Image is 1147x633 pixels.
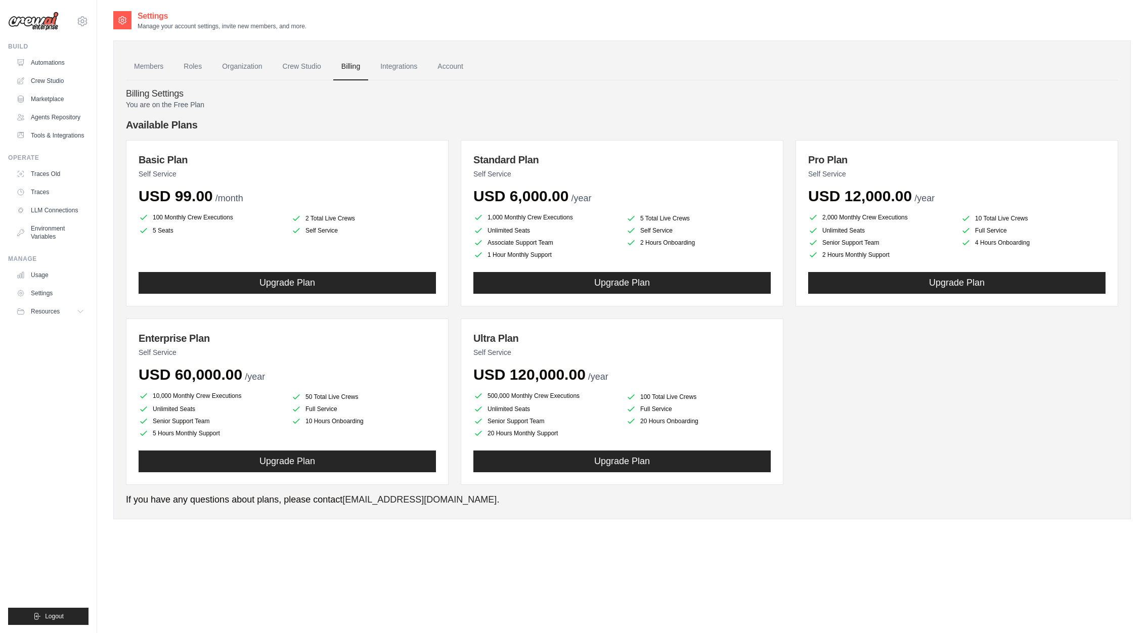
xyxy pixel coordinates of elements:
a: Marketplace [12,91,89,107]
li: 1 Hour Monthly Support [473,250,618,260]
a: Roles [175,53,210,80]
a: Traces [12,184,89,200]
a: Tools & Integrations [12,127,89,144]
p: Manage your account settings, invite new members, and more. [138,22,306,30]
p: Self Service [473,169,771,179]
li: 4 Hours Onboarding [961,238,1106,248]
span: /year [571,193,591,203]
a: LLM Connections [12,202,89,218]
a: Settings [12,285,89,301]
li: 50 Total Live Crews [291,392,436,402]
a: Traces Old [12,166,89,182]
a: Integrations [372,53,425,80]
button: Upgrade Plan [139,272,436,294]
button: Upgrade Plan [808,272,1106,294]
span: USD 60,000.00 [139,366,242,383]
div: Manage [8,255,89,263]
li: Unlimited Seats [139,404,283,414]
a: Billing [333,53,368,80]
p: You are on the Free Plan [126,100,1118,110]
li: Full Service [626,404,771,414]
a: Crew Studio [275,53,329,80]
li: 2,000 Monthly Crew Executions [808,211,953,223]
li: 100 Monthly Crew Executions [139,211,283,223]
li: Senior Support Team [473,416,618,426]
button: Upgrade Plan [473,272,771,294]
a: Usage [12,267,89,283]
button: Upgrade Plan [139,450,436,472]
li: Full Service [291,404,436,414]
span: USD 12,000.00 [808,188,912,204]
p: Self Service [139,169,436,179]
li: 10 Total Live Crews [961,213,1106,223]
span: /month [215,193,243,203]
a: Automations [12,55,89,71]
li: Unlimited Seats [808,225,953,236]
li: Unlimited Seats [473,225,618,236]
a: Members [126,53,171,80]
h3: Pro Plan [808,153,1106,167]
button: Logout [8,608,89,625]
span: USD 120,000.00 [473,366,586,383]
p: Self Service [139,347,436,357]
li: 5 Total Live Crews [626,213,771,223]
h4: Billing Settings [126,88,1118,100]
button: Upgrade Plan [473,450,771,472]
h3: Ultra Plan [473,331,771,345]
p: Self Service [808,169,1106,179]
li: 100 Total Live Crews [626,392,771,402]
li: 20 Hours Onboarding [626,416,771,426]
li: Senior Support Team [139,416,283,426]
h4: Available Plans [126,118,1118,132]
img: Logo [8,12,59,31]
a: Crew Studio [12,73,89,89]
span: /year [588,372,608,382]
li: 5 Hours Monthly Support [139,428,283,438]
button: Resources [12,303,89,320]
li: 1,000 Monthly Crew Executions [473,211,618,223]
a: Organization [214,53,270,80]
span: USD 6,000.00 [473,188,568,204]
li: 10,000 Monthly Crew Executions [139,390,283,402]
a: Account [429,53,471,80]
div: Operate [8,154,89,162]
p: If you have any questions about plans, please contact . [126,493,1118,507]
span: /year [914,193,935,203]
a: [EMAIL_ADDRESS][DOMAIN_NAME] [342,494,497,505]
li: 2 Total Live Crews [291,213,436,223]
li: 2 Hours Monthly Support [808,250,953,260]
a: Agents Repository [12,109,89,125]
span: USD 99.00 [139,188,213,204]
p: Self Service [473,347,771,357]
h3: Enterprise Plan [139,331,436,345]
span: Resources [31,307,60,315]
span: /year [245,372,265,382]
li: Self Service [291,225,436,236]
li: Senior Support Team [808,238,953,248]
li: Associate Support Team [473,238,618,248]
li: Self Service [626,225,771,236]
a: Environment Variables [12,220,89,245]
li: 20 Hours Monthly Support [473,428,618,438]
li: Unlimited Seats [473,404,618,414]
h3: Standard Plan [473,153,771,167]
li: Full Service [961,225,1106,236]
li: 2 Hours Onboarding [626,238,771,248]
h2: Settings [138,10,306,22]
span: Logout [45,612,64,620]
h3: Basic Plan [139,153,436,167]
li: 5 Seats [139,225,283,236]
li: 10 Hours Onboarding [291,416,436,426]
div: Build [8,42,89,51]
li: 500,000 Monthly Crew Executions [473,390,618,402]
